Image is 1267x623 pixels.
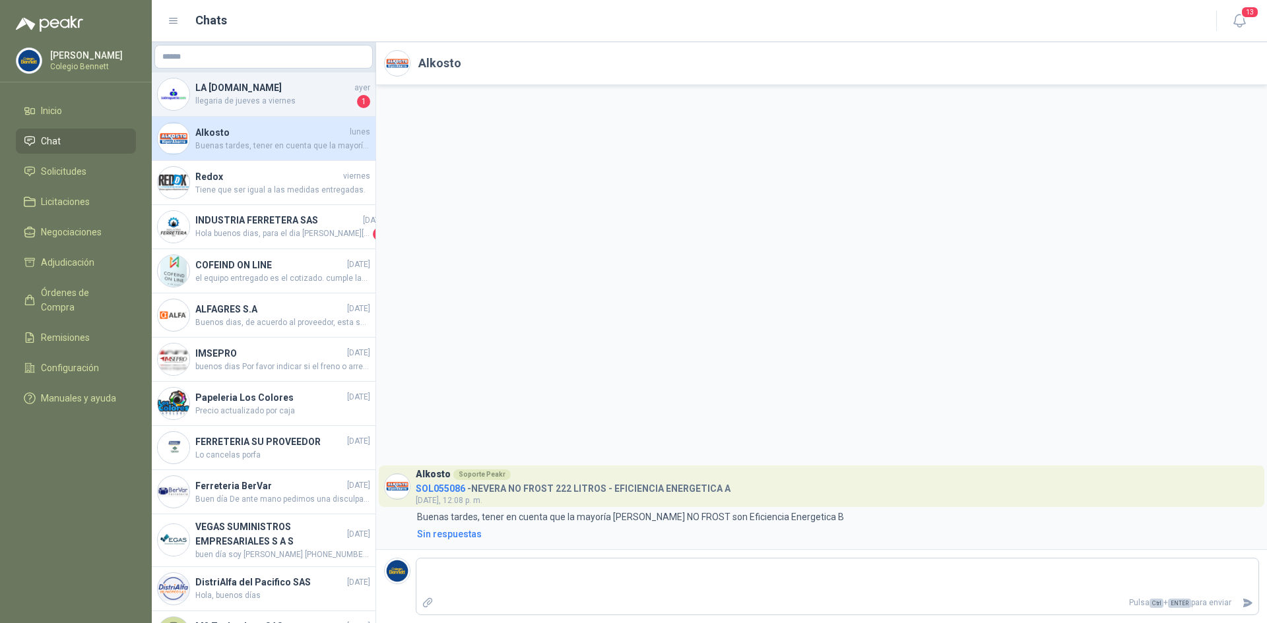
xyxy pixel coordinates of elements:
[195,258,344,272] h4: COFEIND ON LINE
[416,483,465,494] span: SOL055086
[41,134,61,148] span: Chat
[16,48,42,73] img: Company Logo
[16,16,83,32] img: Logo peakr
[41,225,102,239] span: Negociaciones
[158,211,189,243] img: Company Logo
[152,293,375,338] a: Company LogoALFAGRES S.A[DATE]Buenos dias, de acuerdo al proveedor, esta semana estarán recogiend...
[195,493,370,506] span: Buen día De ante mano pedimos una disculpa por lo sucedido, novedad de la cotizacion el valor es ...
[16,386,136,411] a: Manuales y ayuda
[1168,599,1191,608] span: ENTER
[347,347,370,359] span: [DATE]
[158,476,189,508] img: Company Logo
[152,205,375,249] a: Company LogoINDUSTRIA FERRETERA SAS[DATE]Hola buenos dias, para el dia [PERSON_NAME][DATE] en la ...
[385,558,410,583] img: Company Logo
[195,140,370,152] span: Buenas tardes, tener en cuenta que la mayoría [PERSON_NAME] NO FROST son Eficiencia Energetica B
[158,343,189,375] img: Company Logo
[158,78,189,110] img: Company Logo
[416,480,731,492] h4: - NEVERA NO FROST 222 LITROS - EFICIENCIA ENERGETICA A
[195,434,344,449] h4: FERRETERIA SU PROVEEDOR
[347,528,370,541] span: [DATE]
[41,194,90,209] span: Licitaciones
[347,435,370,448] span: [DATE]
[16,355,136,380] a: Configuración
[152,249,375,293] a: Company LogoCOFEIND ON LINE[DATE]el equipo entregado es el cotizado. cumple las caracteriscas env...
[195,449,370,461] span: Lo cancelas porfa
[152,338,375,382] a: Company LogoIMSEPRO[DATE]buenos dias Por favor indicar si el freno o arrestador en mencion es par...
[350,126,370,138] span: lunes
[347,576,370,589] span: [DATE]
[357,95,370,108] span: 1
[152,514,375,567] a: Company LogoVEGAS SUMINISTROS EMPRESARIALES S A S[DATE]buen día soy [PERSON_NAME] [PHONE_NUMBER] ...
[41,164,86,179] span: Solicitudes
[363,214,386,227] span: [DATE]
[1150,599,1163,608] span: Ctrl
[195,272,370,285] span: el equipo entregado es el cotizado. cumple las caracteriscas enviadas y solicitadas aplica igualm...
[385,51,410,76] img: Company Logo
[417,527,482,541] div: Sin respuestas
[195,169,341,184] h4: Redox
[16,325,136,350] a: Remisiones
[418,54,461,73] h2: Alkosto
[195,549,370,561] span: buen día soy [PERSON_NAME] [PHONE_NUMBER] whatsapp
[195,11,227,30] h1: Chats
[16,220,136,245] a: Negociaciones
[16,250,136,275] a: Adjudicación
[158,524,189,556] img: Company Logo
[152,382,375,426] a: Company LogoPapeleria Los Colores[DATE]Precio actualizado por caja
[195,227,370,241] span: Hola buenos dias, para el dia [PERSON_NAME][DATE] en la tarde se estaria entregando el pedido!
[16,280,136,320] a: Órdenes de Compra
[385,474,410,499] img: Company Logo
[16,129,136,154] a: Chat
[41,391,116,405] span: Manuales y ayuda
[195,95,354,108] span: llegaria de jueves a viernes
[1227,9,1251,33] button: 13
[41,255,94,270] span: Adjudicación
[347,391,370,403] span: [DATE]
[195,575,344,589] h4: DistriAlfa del Pacifico SAS
[414,527,1259,541] a: Sin respuestas
[41,361,99,375] span: Configuración
[354,82,370,94] span: ayer
[16,159,136,184] a: Solicitudes
[416,591,439,614] label: Adjuntar archivos
[195,302,344,316] h4: ALFAGRES S.A
[195,316,370,329] span: Buenos dias, de acuerdo al proveedor, esta semana estarán recogiendo la silla.
[195,479,344,493] h4: Ferreteria BerVar
[195,346,344,361] h4: IMSEPRO
[195,80,352,95] h4: LA [DOMAIN_NAME]
[195,361,370,373] span: buenos dias Por favor indicar si el freno o arrestador en mencion es para la linea de vida vertic...
[41,285,123,314] span: Órdenes de Compra
[195,519,344,549] h4: VEGAS SUMINISTROS EMPRESARIALES S A S
[195,213,360,227] h4: INDUSTRIA FERRETERA SAS
[347,258,370,271] span: [DATE]
[152,73,375,117] a: Company LogoLA [DOMAIN_NAME]ayerllegaria de jueves a viernes1
[152,426,375,470] a: Company LogoFERRETERIA SU PROVEEDOR[DATE]Lo cancelas porfa
[158,573,189,605] img: Company Logo
[152,567,375,611] a: Company LogoDistriAlfa del Pacifico SAS[DATE]Hola, buenos días
[417,510,844,524] p: Buenas tardes, tener en cuenta que la mayoría [PERSON_NAME] NO FROST son Eficiencia Energetica B
[158,167,189,198] img: Company Logo
[416,496,482,505] span: [DATE], 12:08 p. m.
[1241,6,1259,18] span: 13
[373,227,386,241] span: 1
[453,469,511,480] div: Soporte Peakr
[158,388,189,419] img: Company Logo
[158,255,189,287] img: Company Logo
[50,63,133,71] p: Colegio Bennett
[195,405,370,417] span: Precio actualizado por caja
[50,51,133,60] p: [PERSON_NAME]
[195,589,370,602] span: Hola, buenos días
[158,123,189,154] img: Company Logo
[195,390,344,405] h4: Papeleria Los Colores
[416,471,451,478] h3: Alkosto
[439,591,1237,614] p: Pulsa + para enviar
[152,117,375,161] a: Company LogoAlkostolunesBuenas tardes, tener en cuenta que la mayoría [PERSON_NAME] NO FROST son ...
[1237,591,1258,614] button: Enviar
[195,125,347,140] h4: Alkosto
[41,330,90,345] span: Remisiones
[152,161,375,205] a: Company LogoRedoxviernesTiene que ser igual a las medidas entregadas.
[16,98,136,123] a: Inicio
[158,432,189,463] img: Company Logo
[195,184,370,196] span: Tiene que ser igual a las medidas entregadas.
[347,479,370,492] span: [DATE]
